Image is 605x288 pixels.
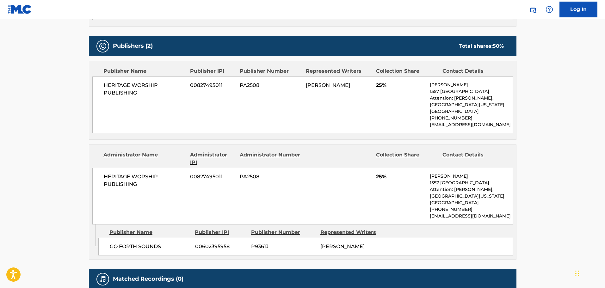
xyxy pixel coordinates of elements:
[306,67,371,75] div: Represented Writers
[240,173,301,181] span: PA2508
[190,82,235,89] span: 00827495011
[430,108,512,115] p: [GEOGRAPHIC_DATA]
[442,67,504,75] div: Contact Details
[8,5,32,14] img: MLC Logo
[376,67,437,75] div: Collection Share
[493,43,504,49] span: 50 %
[430,88,512,101] p: 1557 [GEOGRAPHIC_DATA] Attention: [PERSON_NAME],
[546,6,553,13] img: help
[529,6,537,13] img: search
[113,42,153,50] h5: Publishers (2)
[251,229,316,236] div: Publisher Number
[240,67,301,75] div: Publisher Number
[376,82,425,89] span: 25%
[430,101,512,108] p: [GEOGRAPHIC_DATA][US_STATE]
[190,173,235,181] span: 00827495011
[430,199,512,206] p: [GEOGRAPHIC_DATA]
[320,229,385,236] div: Represented Writers
[543,3,556,16] div: Help
[240,82,301,89] span: PA2508
[190,151,235,166] div: Administrator IPI
[190,67,235,75] div: Publisher IPI
[99,42,107,50] img: Publishers
[306,82,350,88] span: [PERSON_NAME]
[559,2,597,17] a: Log In
[430,115,512,121] p: [PHONE_NUMBER]
[430,213,512,219] p: [EMAIL_ADDRESS][DOMAIN_NAME]
[459,42,504,50] div: Total shares:
[430,82,512,88] p: [PERSON_NAME]
[109,229,190,236] div: Publisher Name
[575,264,579,283] div: Drag
[320,243,365,249] span: [PERSON_NAME]
[195,229,246,236] div: Publisher IPI
[376,151,437,166] div: Collection Share
[430,193,512,199] p: [GEOGRAPHIC_DATA][US_STATE]
[99,275,107,283] img: Matched Recordings
[430,121,512,128] p: [EMAIL_ADDRESS][DOMAIN_NAME]
[103,151,185,166] div: Administrator Name
[110,243,190,250] span: GO FORTH SOUNDS
[430,180,512,193] p: 1557 [GEOGRAPHIC_DATA] Attention: [PERSON_NAME],
[195,243,246,250] span: 00602395958
[113,275,183,283] h5: Matched Recordings (0)
[104,173,186,188] span: HERITAGE WORSHIP PUBLISHING
[573,258,605,288] iframe: Chat Widget
[251,243,316,250] span: P9361J
[103,67,185,75] div: Publisher Name
[240,151,301,166] div: Administrator Number
[430,173,512,180] p: [PERSON_NAME]
[376,173,425,181] span: 25%
[527,3,539,16] a: Public Search
[104,82,186,97] span: HERITAGE WORSHIP PUBLISHING
[442,151,504,166] div: Contact Details
[430,206,512,213] p: [PHONE_NUMBER]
